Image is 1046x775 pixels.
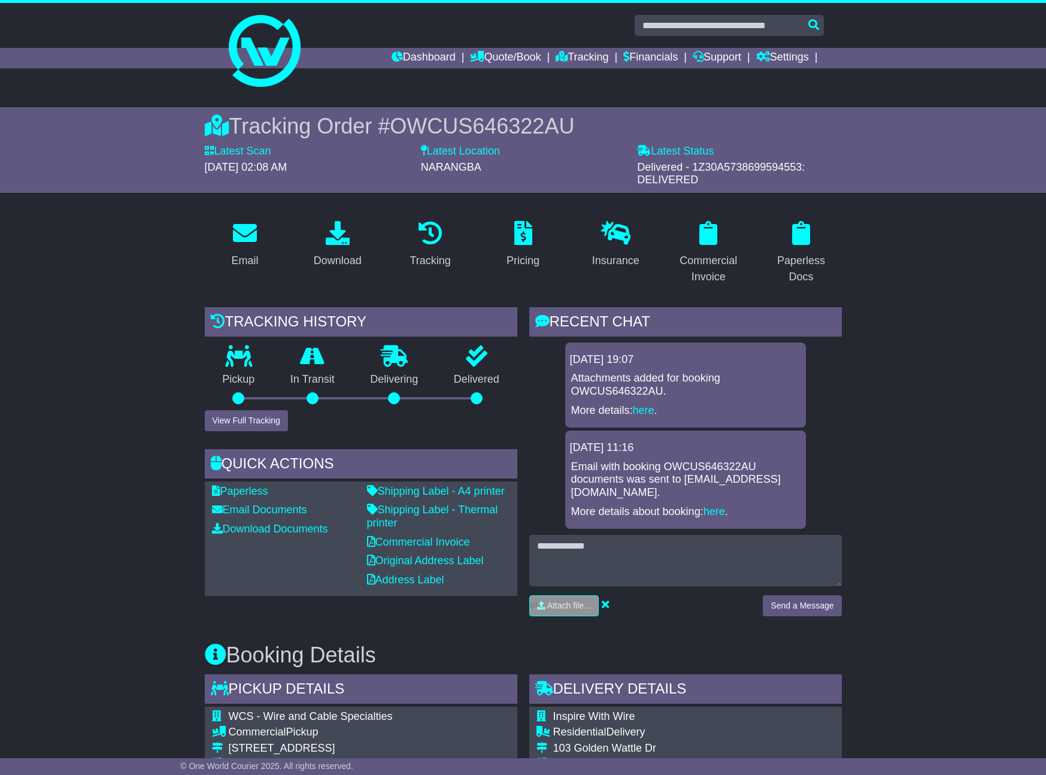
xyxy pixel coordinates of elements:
span: WCS - Wire and Cable Specialties [229,710,393,722]
a: here [704,505,725,517]
div: Tracking Order # [205,113,842,139]
a: Quote/Book [470,48,541,68]
div: Delivery [553,726,824,739]
div: [STREET_ADDRESS] [229,742,459,755]
div: Tracking history [205,307,517,340]
div: Delivery Details [529,674,842,707]
div: Pricing [507,253,539,269]
div: Paperless Docs [769,253,834,285]
a: Dashboard [392,48,456,68]
div: Download [314,253,362,269]
a: Commercial Invoice [367,536,470,548]
a: Address Label [367,574,444,586]
div: Commercial Invoice [676,253,741,285]
a: Financials [623,48,678,68]
div: Quick Actions [205,449,517,482]
p: In Transit [272,373,353,386]
a: Tracking [402,217,458,273]
a: Paperless Docs [761,217,842,289]
div: Pickup Details [205,674,517,707]
a: Settings [756,48,809,68]
p: Attachments added for booking OWCUS646322AU. [571,372,800,398]
span: OWCUS646322AU [390,114,574,138]
a: Paperless [212,485,268,497]
div: [DATE] 19:07 [570,353,801,367]
label: Latest Location [421,145,500,158]
a: Support [693,48,741,68]
p: Delivered [436,373,517,386]
span: Inspire With Wire [553,710,635,722]
a: Original Address Label [367,555,484,567]
a: Tracking [556,48,608,68]
label: Latest Status [637,145,714,158]
span: [DATE] 02:08 AM [205,161,287,173]
button: Send a Message [763,595,841,616]
div: 103 Golden Wattle Dr [553,742,824,755]
div: [DATE] 11:16 [570,441,801,455]
p: Email with booking OWCUS646322AU documents was sent to [EMAIL_ADDRESS][DOMAIN_NAME]. [571,461,800,499]
a: Email Documents [212,504,307,516]
span: Commercial [229,726,286,738]
a: Shipping Label - A4 printer [367,485,505,497]
div: Tracking [410,253,450,269]
p: Delivering [353,373,436,386]
a: Shipping Label - Thermal printer [367,504,498,529]
div: Pickup [229,726,459,739]
p: Pickup [205,373,273,386]
a: Pricing [499,217,547,273]
a: here [633,404,654,416]
a: Insurance [584,217,647,273]
a: Email [223,217,266,273]
div: RECENT CHAT [529,307,842,340]
button: View Full Tracking [205,410,288,431]
span: © One World Courier 2025. All rights reserved. [180,761,353,771]
label: Latest Scan [205,145,271,158]
a: Commercial Invoice [668,217,749,289]
div: Email [231,253,258,269]
a: Download [306,217,369,273]
p: More details about booking: . [571,505,800,519]
h3: Booking Details [205,643,842,667]
div: Insurance [592,253,639,269]
p: More details: . [571,404,800,417]
span: NARANGBA [421,161,481,173]
span: Delivered - 1Z30A5738699594553: DELIVERED [637,161,805,186]
span: Residential [553,726,607,738]
a: Download Documents [212,523,328,535]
